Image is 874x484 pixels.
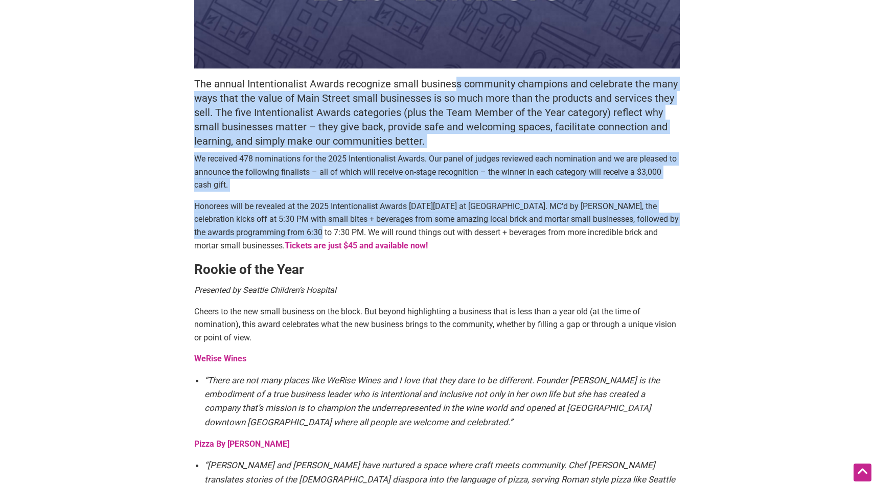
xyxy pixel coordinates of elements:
[194,152,680,192] p: We received 478 nominations for the 2025 Intentionalist Awards. Our panel of judges reviewed each...
[194,200,680,252] p: Honorees will be revealed at the 2025 Intentionalist Awards [DATE][DATE] at [GEOGRAPHIC_DATA]. MC...
[194,305,680,344] p: Cheers to the new small business on the block. But beyond highlighting a business that is less th...
[194,439,289,449] a: Pizza By [PERSON_NAME]
[194,354,246,363] a: WeRise Wines
[194,77,680,148] h5: The annual Intentionalist Awards recognize small business community champions and celebrate the m...
[194,285,336,295] em: Presented by Seattle Children’s Hospital
[204,375,660,427] em: “There are not many places like WeRise Wines and I love that they dare to be different. Founder [...
[194,262,304,277] strong: Rookie of the Year
[854,464,871,481] div: Scroll Back to Top
[285,241,428,250] a: Tickets are just $45 and available now!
